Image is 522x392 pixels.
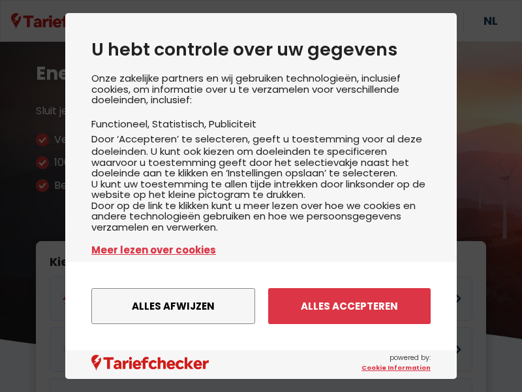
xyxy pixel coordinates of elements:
div: menu [65,262,457,350]
button: Alles accepteren [268,288,431,324]
li: Functioneel [91,117,152,131]
h2: U hebt controle over uw gegevens [91,39,431,60]
img: logo [91,355,209,371]
button: Alles afwijzen [91,288,255,324]
li: Statistisch [152,117,209,131]
div: Onze zakelijke partners en wij gebruiken technologieën, inclusief cookies, om informatie over u t... [91,73,431,294]
a: Cookie Information [361,363,431,372]
a: Meer lezen over cookies [91,242,431,257]
li: Publiciteit [209,117,256,131]
span: powered by: [361,353,431,372]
